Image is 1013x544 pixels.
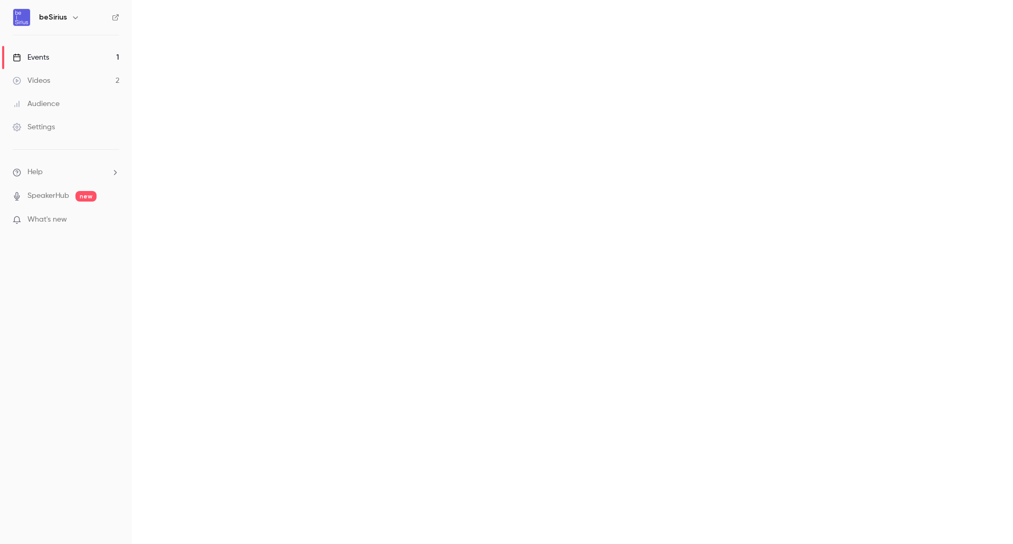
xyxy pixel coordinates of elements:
[27,190,69,202] a: SpeakerHub
[13,52,49,63] div: Events
[13,99,60,109] div: Audience
[39,12,67,23] h6: beSirius
[13,9,30,26] img: beSirius
[13,167,119,178] li: help-dropdown-opener
[13,75,50,86] div: Videos
[27,167,43,178] span: Help
[75,191,97,202] span: new
[27,214,67,225] span: What's new
[13,122,55,132] div: Settings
